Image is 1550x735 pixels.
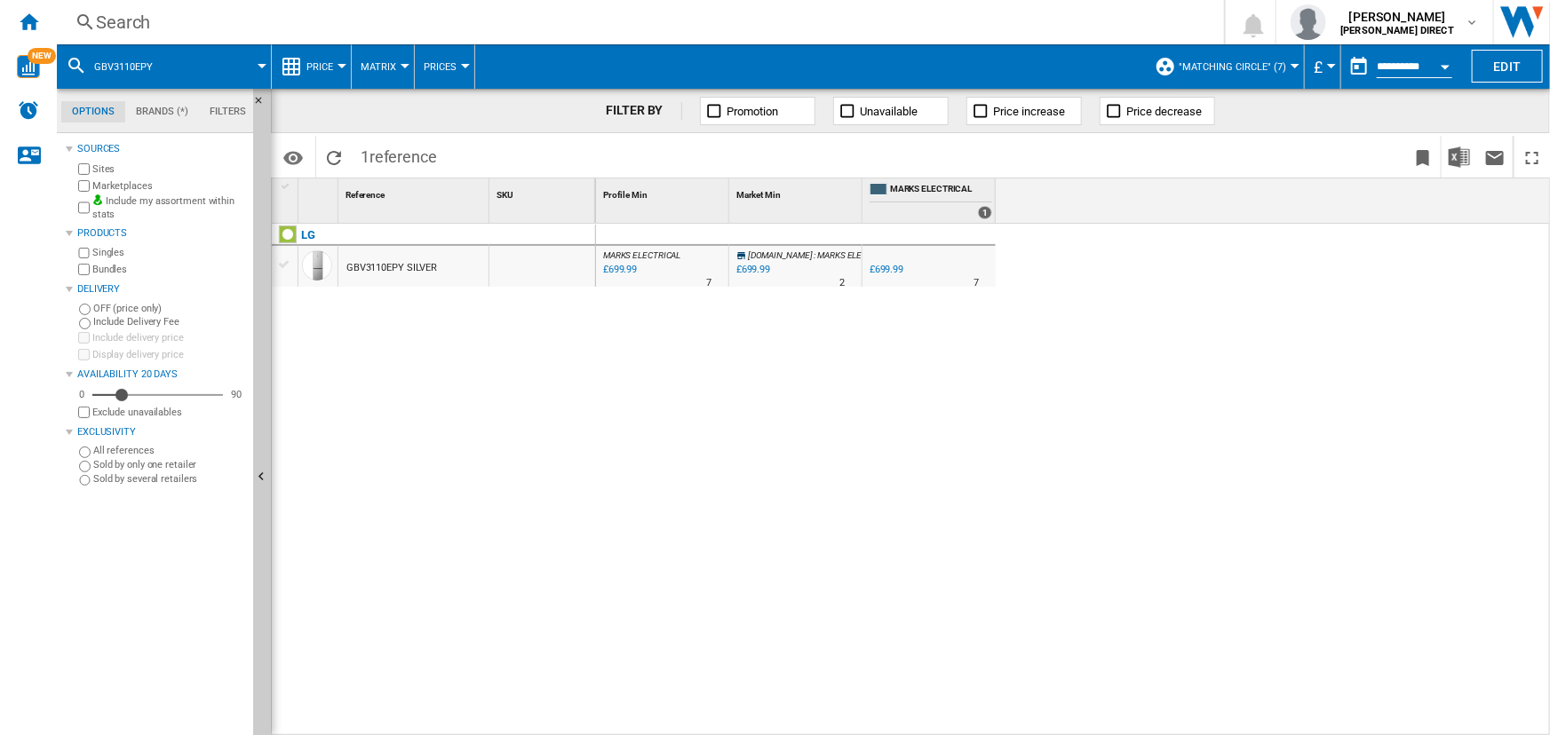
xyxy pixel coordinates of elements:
md-menu: Currency [1305,44,1341,89]
div: Profile Min Sort None [600,178,728,206]
label: Include my assortment within stats [92,194,246,222]
div: Sources [77,142,246,156]
span: "MATCHING CIRCLE" (7) [1179,61,1286,73]
span: [PERSON_NAME] [1340,8,1454,26]
img: wise-card.svg [17,55,40,78]
label: Sold by only one retailer [93,458,246,471]
div: Delivery Time : 2 days [839,274,845,292]
button: Download in Excel [1442,136,1477,178]
img: alerts-logo.svg [18,99,39,121]
div: Delivery [77,282,246,296]
div: 1 offers sold by MARKS ELECTRICAL [978,206,992,219]
button: £ [1314,44,1331,89]
input: Include my assortment within stats [78,197,90,219]
button: Matrix [361,44,405,89]
div: Delivery Time : 7 days [706,274,711,292]
label: All references [93,444,246,457]
span: SKU [497,190,513,200]
input: Bundles [78,264,90,275]
input: Display delivery price [78,407,90,418]
div: GBV3110EPY SILVER [346,248,437,288]
div: Sort None [302,178,338,206]
button: GBV3110EPY [94,44,171,89]
button: Price decrease [1100,97,1215,125]
label: Display delivery price [92,348,246,361]
button: Price [306,44,342,89]
input: Singles [78,248,90,259]
label: Include Delivery Fee [93,315,246,328]
span: Price decrease [1127,105,1203,118]
span: Matrix [361,61,396,73]
button: Edit [1472,50,1543,83]
input: Include delivery price [78,332,90,344]
div: Sort None [493,178,595,206]
div: Delivery Time : 7 days [974,274,979,292]
md-tab-item: Brands (*) [125,101,199,122]
div: Sort None [733,178,862,206]
div: Last updated : Wednesday, 24 September 2025 12:02 [734,261,770,279]
div: SKU Sort None [493,178,595,206]
span: Prices [424,61,457,73]
div: "MATCHING CIRCLE" (7) [1155,44,1295,89]
button: Unavailable [833,97,949,125]
input: Include Delivery Fee [79,318,91,329]
div: Last updated : Wednesday, 24 September 2025 07:22 [600,261,637,279]
img: excel-24x24.png [1449,146,1470,168]
span: MARKS ELECTRICAL [603,250,680,260]
button: Maximize [1514,136,1550,178]
label: Sites [92,162,246,176]
div: Price [281,44,342,89]
img: mysite-bg-18x18.png [92,194,103,205]
div: Search [96,10,1178,35]
span: Unavailable [861,105,918,118]
md-tab-item: Filters [199,101,257,122]
button: Prices [424,44,465,89]
span: NEW [28,48,56,64]
span: Reference [346,190,385,200]
md-slider: Availability [92,386,223,404]
input: Sold by several retailers [79,475,91,486]
label: Singles [92,246,246,259]
label: OFF (price only) [93,302,246,315]
div: £699.99 [870,264,903,275]
div: £699.99 [867,261,903,279]
button: Price increase [966,97,1082,125]
span: [DOMAIN_NAME] [748,250,813,260]
input: Sold by only one retailer [79,461,91,472]
img: profile.jpg [1291,4,1326,40]
div: GBV3110EPY [66,44,262,89]
div: Reference Sort None [342,178,489,206]
button: Hide [253,89,274,121]
md-tab-item: Options [61,101,125,122]
input: OFF (price only) [79,304,91,315]
label: Marketplaces [92,179,246,193]
button: Reload [316,136,352,178]
div: MARKS ELECTRICAL 1 offers sold by MARKS ELECTRICAL [866,178,996,223]
span: : MARKS ELECTRICAL LTD [815,250,911,260]
span: Promotion [727,105,779,118]
label: Sold by several retailers [93,472,246,486]
span: Price increase [994,105,1066,118]
label: Include delivery price [92,331,246,344]
div: Exclusivity [77,425,246,439]
input: Marketplaces [78,180,90,192]
div: Availability 20 Days [77,367,246,382]
div: 0 [75,388,89,401]
button: Bookmark this report [1405,136,1441,178]
button: Open calendar [1429,48,1461,80]
b: [PERSON_NAME] DIRECT [1340,25,1454,36]
span: Price [306,61,333,73]
div: Sort None [600,178,728,206]
div: 90 [227,388,246,401]
span: MARKS ELECTRICAL [890,183,992,198]
span: Profile Min [603,190,648,200]
div: Sort None [342,178,489,206]
input: Sites [78,163,90,175]
button: Options [275,141,311,173]
input: Display delivery price [78,349,90,360]
span: 1 [352,136,446,173]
